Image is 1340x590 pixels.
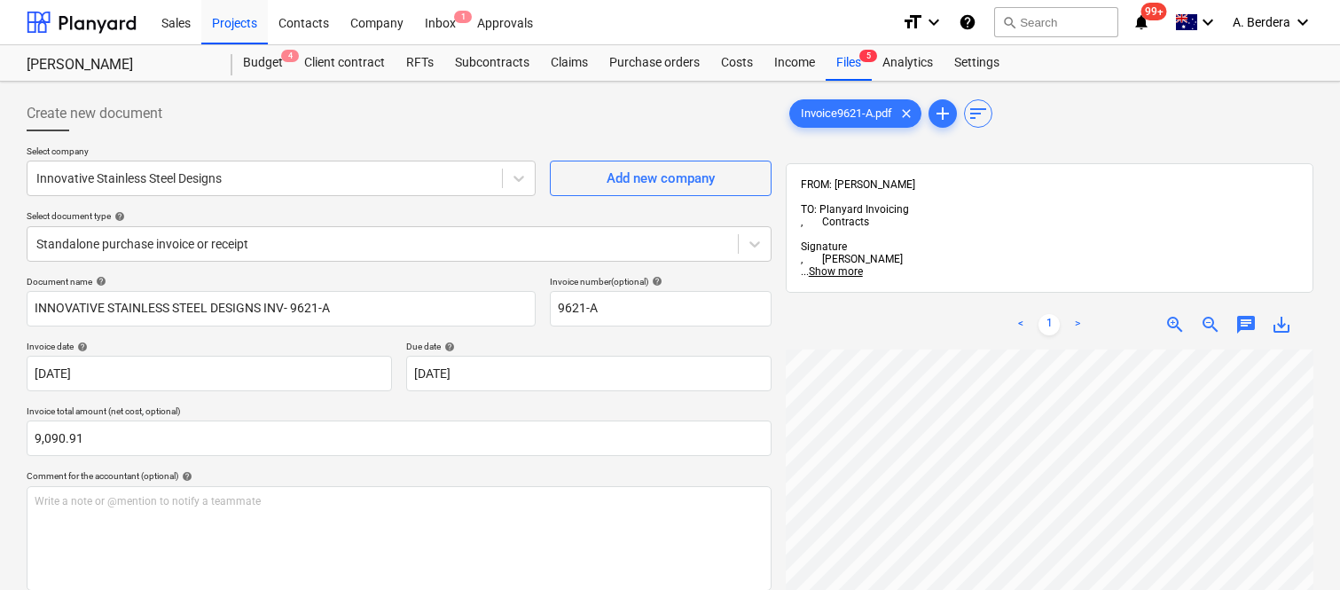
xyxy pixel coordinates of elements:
[1067,314,1088,335] a: Next page
[994,7,1118,37] button: Search
[944,45,1010,81] a: Settings
[550,291,772,326] input: Invoice number
[111,211,125,222] span: help
[1233,15,1290,29] span: A. Berdera
[74,342,88,352] span: help
[1235,314,1257,335] span: chat
[1010,314,1031,335] a: Previous page
[550,161,772,196] button: Add new company
[1200,314,1221,335] span: zoom_out
[178,471,192,482] span: help
[406,341,772,352] div: Due date
[1292,12,1313,33] i: keyboard_arrow_down
[92,276,106,287] span: help
[923,12,944,33] i: keyboard_arrow_down
[801,203,1298,228] span: TO: Planyard Invoicing
[27,103,162,124] span: Create new document
[27,405,772,421] p: Invoice total amount (net cost, optional)
[826,45,872,81] div: Files
[789,99,921,128] div: Invoice9621-A.pdf
[859,50,877,62] span: 5
[406,356,772,391] input: Due date not specified
[599,45,710,81] a: Purchase orders
[232,45,294,81] div: Budget
[1164,314,1186,335] span: zoom_in
[1141,3,1167,20] span: 99+
[607,167,715,190] div: Add new company
[444,45,540,81] a: Subcontracts
[232,45,294,81] a: Budget4
[801,253,1298,265] div: , [PERSON_NAME]
[27,470,772,482] div: Comment for the accountant (optional)
[441,342,455,352] span: help
[764,45,826,81] a: Income
[968,103,989,124] span: sort
[801,240,1298,265] span: Signature
[27,210,772,222] div: Select document type
[932,103,953,124] span: add
[294,45,396,81] a: Client contract
[27,341,392,352] div: Invoice date
[27,56,211,75] div: [PERSON_NAME]
[27,421,772,456] input: Invoice total amount (net cost, optional)
[1271,314,1292,335] span: save_alt
[801,216,1298,228] div: , Contracts
[710,45,764,81] a: Costs
[902,12,923,33] i: format_size
[790,107,903,121] span: Invoice9621-A.pdf
[27,356,392,391] input: Invoice date not specified
[281,50,299,62] span: 4
[27,291,536,326] input: Document name
[550,276,772,287] div: Invoice number (optional)
[1132,12,1150,33] i: notifications
[896,103,917,124] span: clear
[540,45,599,81] a: Claims
[809,265,863,278] span: Show more
[1251,505,1340,590] iframe: Chat Widget
[396,45,444,81] a: RFTs
[648,276,662,287] span: help
[826,45,872,81] a: Files5
[872,45,944,81] a: Analytics
[801,178,915,191] span: FROM: [PERSON_NAME]
[454,11,472,23] span: 1
[801,265,863,278] span: ...
[1038,314,1060,335] a: Page 1 is your current page
[27,276,536,287] div: Document name
[959,12,976,33] i: Knowledge base
[27,146,536,161] p: Select company
[1002,15,1016,29] span: search
[1197,12,1219,33] i: keyboard_arrow_down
